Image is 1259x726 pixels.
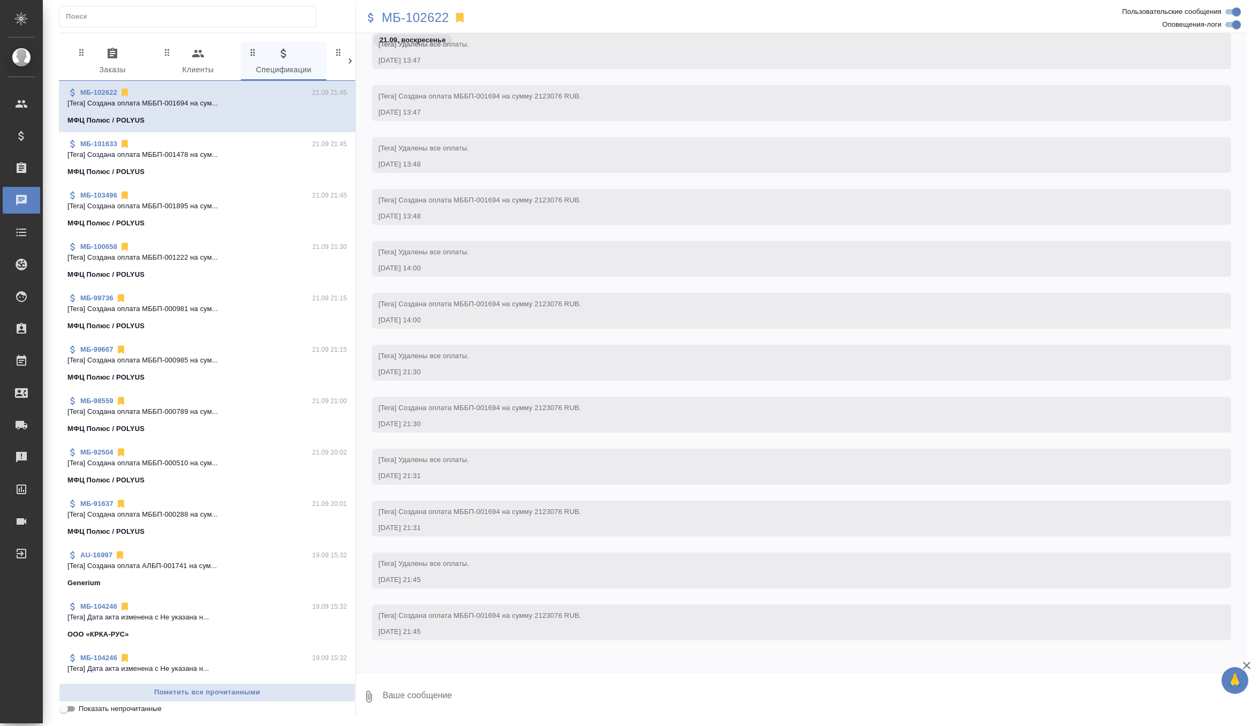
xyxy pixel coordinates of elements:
[67,612,347,623] p: [Tera] Дата акта изменена с Не указана н...
[80,500,113,508] a: МБ-91637
[378,196,581,204] span: [Tera] Создана оплата МББП-001694 на сумму 2123076 RUB.
[119,241,130,252] svg: Отписаться
[59,184,355,235] div: МБ-10349621.09 21:45[Tera] Создана оплата МББП-001895 на сум...МФЦ Полюс / POLYUS
[80,448,113,456] a: МБ-92504
[378,263,1194,274] div: [DATE] 14:00
[67,578,101,588] p: Generium
[59,286,355,338] div: МБ-9973621.09 21:15[Tera] Создана оплата МББП-000981 на сум...МФЦ Полюс / POLYUS
[67,269,145,280] p: МФЦ Полюс / POLYUS
[59,132,355,184] div: МБ-10163321.09 21:45[Tera] Создана оплата МББП-001478 на сум...МФЦ Полюс / POLYUS
[378,508,581,516] span: [Tera] Создана оплата МББП-001694 на сумму 2123076 RUB.
[59,683,355,702] button: Пометить все прочитанными
[67,355,347,366] p: [Tera] Создана оплата МББП-000985 на сум...
[378,300,581,308] span: [Tera] Создана оплата МББП-001694 на сумму 2123076 RUB.
[378,404,581,412] span: [Tera] Создана оплата МББП-001694 на сумму 2123076 RUB.
[59,389,355,441] div: МБ-9855921.09 21:00[Tera] Создана оплата МББП-000789 на сум...МФЦ Полюс / POLYUS
[380,35,446,46] p: 21.09, воскресенье
[59,338,355,389] div: МБ-9966721.09 21:15[Tera] Создана оплата МББП-000985 на сум...МФЦ Полюс / POLYUS
[115,550,125,561] svg: Отписаться
[67,252,347,263] p: [Tera] Создана оплата МББП-001222 на сум...
[378,559,469,568] span: [Tera] Удалены все оплаты.
[378,144,469,152] span: [Tera] Удалены все оплаты.
[80,397,113,405] a: МБ-98559
[66,9,316,24] input: Поиск
[247,47,320,77] span: Спецификации
[119,601,130,612] svg: Отписаться
[312,87,347,98] p: 21.09 21:45
[333,47,406,77] span: Входящие
[378,471,1194,481] div: [DATE] 21:31
[378,611,581,619] span: [Tera] Создана оплата МББП-001694 на сумму 2123076 RUB.
[1122,6,1222,17] span: Пользовательские сообщения
[116,498,126,509] svg: Отписаться
[67,475,145,486] p: МФЦ Полюс / POLYUS
[59,595,355,646] div: МБ-10424619.09 15:32[Tera] Дата акта изменена с Не указана н...ООО «КРКА-РУС»
[312,550,347,561] p: 19.09 15:32
[378,315,1194,326] div: [DATE] 14:00
[80,88,117,96] a: МБ-102622
[59,81,355,132] div: МБ-10262221.09 21:45[Tera] Создана оплата МББП-001694 на сум...МФЦ Полюс / POLYUS
[79,704,162,714] span: Показать непрочитанные
[312,139,347,149] p: 21.09 21:45
[378,92,581,100] span: [Tera] Создана оплата МББП-001694 на сумму 2123076 RUB.
[312,241,347,252] p: 21.09 21:30
[116,447,126,458] svg: Отписаться
[312,293,347,304] p: 21.09 21:15
[59,235,355,286] div: МБ-10065821.09 21:30[Tera] Создана оплата МББП-001222 на сум...МФЦ Полюс / POLYUS
[382,12,449,23] a: МБ-102622
[59,646,355,698] div: МБ-10424619.09 15:32[Tera] Дата акта изменена с Не указана н...ООО «КРКА-РУС»
[312,601,347,612] p: 19.09 15:32
[80,294,113,302] a: МБ-99736
[67,424,145,434] p: МФЦ Полюс / POLYUS
[67,629,129,640] p: ООО «КРКА-РУС»
[378,55,1194,66] div: [DATE] 13:47
[77,47,87,57] svg: Зажми и перетащи, чтобы поменять порядок вкладок
[378,352,469,360] span: [Tera] Удалены все оплаты.
[248,47,258,57] svg: Зажми и перетащи, чтобы поменять порядок вкладок
[80,243,117,251] a: МБ-100658
[312,498,347,509] p: 21.09 20:01
[378,419,1194,429] div: [DATE] 21:30
[67,201,347,211] p: [Tera] Создана оплата МББП-001895 на сум...
[80,140,117,148] a: МБ-101633
[80,654,117,662] a: МБ-104246
[67,98,347,109] p: [Tera] Создана оплата МББП-001694 на сум...
[67,561,347,571] p: [Tera] Создана оплата АЛБП-001741 на сум...
[67,680,129,691] p: ООО «КРКА-РУС»
[80,345,113,353] a: МБ-99667
[1222,667,1248,694] button: 🙏
[378,248,469,256] span: [Tera] Удалены все оплаты.
[67,115,145,126] p: МФЦ Полюс / POLYUS
[67,372,145,383] p: МФЦ Полюс / POLYUS
[59,441,355,492] div: МБ-9250421.09 20:02[Tera] Создана оплата МББП-000510 на сум...МФЦ Полюс / POLYUS
[76,47,149,77] span: Заказы
[312,344,347,355] p: 21.09 21:15
[312,190,347,201] p: 21.09 21:45
[162,47,234,77] span: Клиенты
[67,663,347,674] p: [Tera] Дата акта изменена с Не указана н...
[59,492,355,543] div: МБ-9163721.09 20:01[Tera] Создана оплата МББП-000288 на сум...МФЦ Полюс / POLYUS
[67,304,347,314] p: [Tera] Создана оплата МББП-000981 на сум...
[312,447,347,458] p: 21.09 20:02
[116,396,126,406] svg: Отписаться
[312,653,347,663] p: 19.09 15:32
[67,406,347,417] p: [Tera] Создана оплата МББП-000789 на сум...
[80,551,112,559] a: AU-16997
[59,543,355,595] div: AU-1699719.09 15:32[Tera] Создана оплата АЛБП-001741 на сум...Generium
[67,509,347,520] p: [Tera] Создана оплата МББП-000288 на сум...
[1226,669,1244,692] span: 🙏
[67,149,347,160] p: [Tera] Создана оплата МББП-001478 на сум...
[119,653,130,663] svg: Отписаться
[378,211,1194,222] div: [DATE] 13:48
[119,139,130,149] svg: Отписаться
[67,526,145,537] p: МФЦ Полюс / POLYUS
[67,321,145,331] p: МФЦ Полюс / POLYUS
[119,87,130,98] svg: Отписаться
[333,47,344,57] svg: Зажми и перетащи, чтобы поменять порядок вкладок
[378,367,1194,377] div: [DATE] 21:30
[67,167,145,177] p: МФЦ Полюс / POLYUS
[67,218,145,229] p: МФЦ Полюс / POLYUS
[116,293,126,304] svg: Отписаться
[378,456,469,464] span: [Tera] Удалены все оплаты.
